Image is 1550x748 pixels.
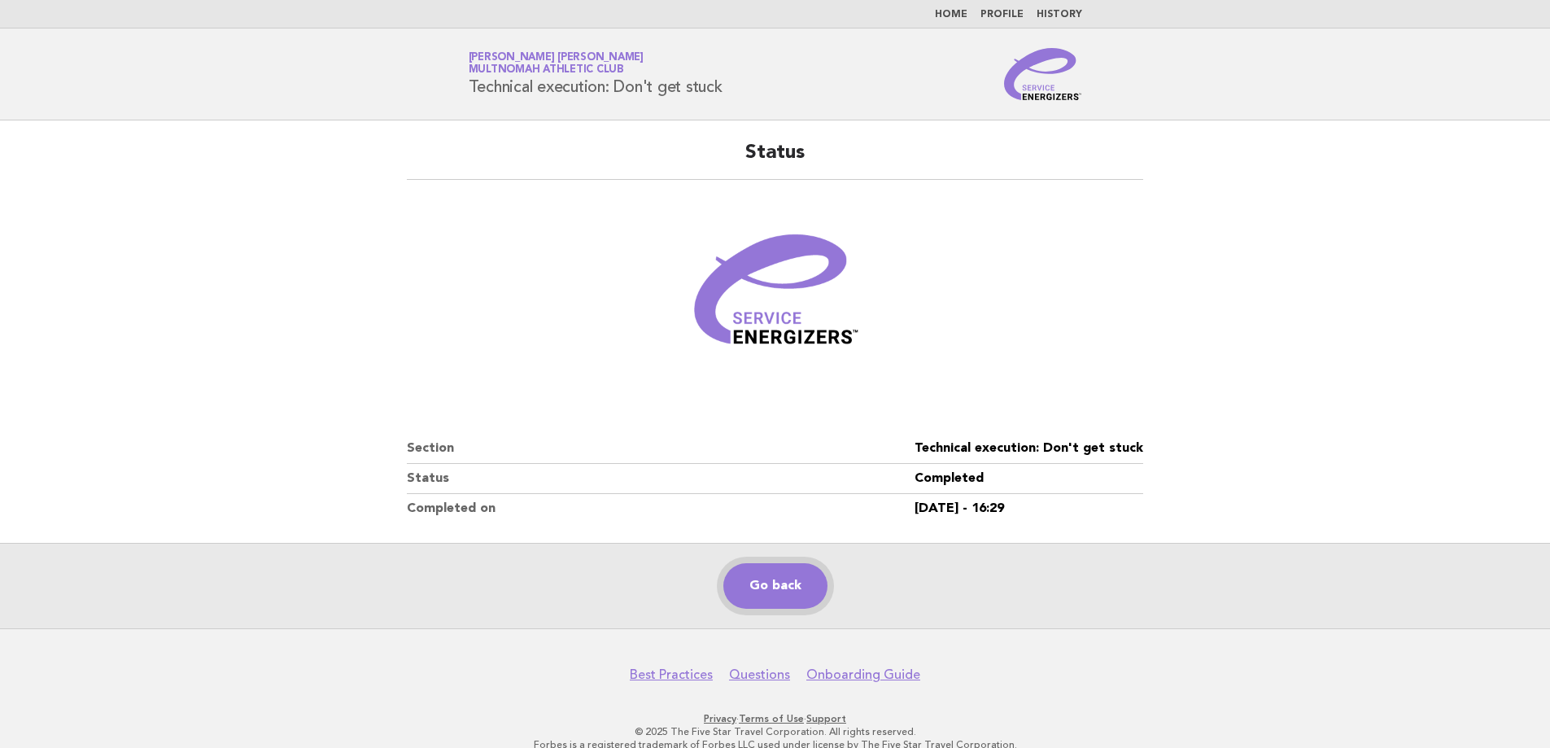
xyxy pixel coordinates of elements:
[915,464,1143,494] dd: Completed
[469,53,723,95] h1: Technical execution: Don't get stuck
[469,65,624,76] span: Multnomah Athletic Club
[678,199,873,395] img: Verified
[407,494,915,523] dt: Completed on
[729,667,790,683] a: Questions
[723,563,827,609] a: Go back
[277,712,1273,725] p: · ·
[1037,10,1082,20] a: History
[806,667,920,683] a: Onboarding Guide
[935,10,967,20] a: Home
[630,667,713,683] a: Best Practices
[915,434,1143,464] dd: Technical execution: Don't get stuck
[806,713,846,724] a: Support
[980,10,1024,20] a: Profile
[915,494,1143,523] dd: [DATE] - 16:29
[469,52,644,75] a: [PERSON_NAME] [PERSON_NAME]Multnomah Athletic Club
[704,713,736,724] a: Privacy
[277,725,1273,738] p: © 2025 The Five Star Travel Corporation. All rights reserved.
[407,464,915,494] dt: Status
[739,713,804,724] a: Terms of Use
[1004,48,1082,100] img: Service Energizers
[407,434,915,464] dt: Section
[407,140,1143,180] h2: Status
